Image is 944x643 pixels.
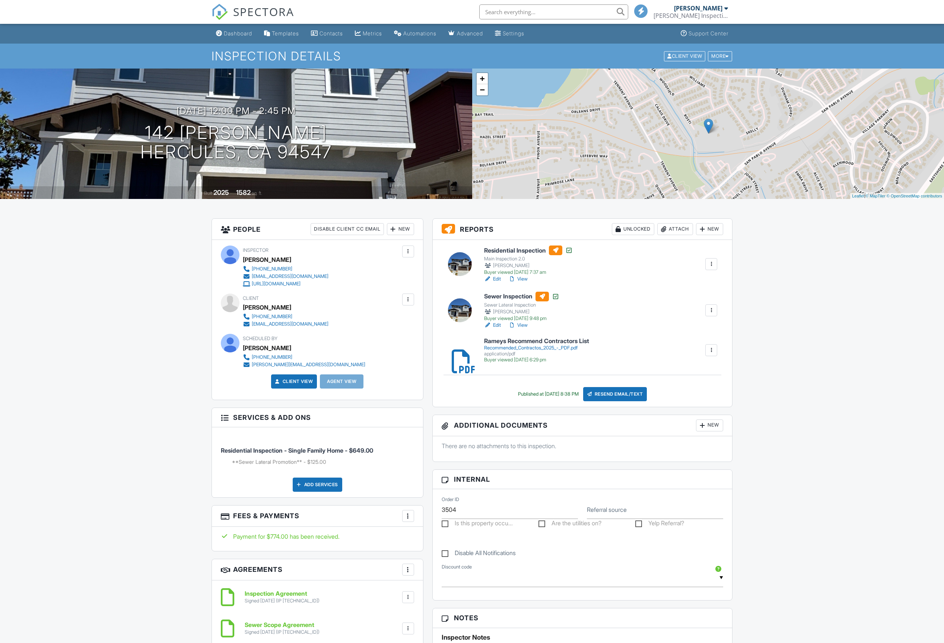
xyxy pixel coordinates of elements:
div: Unlocked [612,223,654,235]
h3: Agreements [212,559,423,580]
h6: Residential Inspection [484,246,573,255]
div: Sewer Lateral Inspection [484,302,559,308]
div: Automations [403,30,436,37]
div: [URL][DOMAIN_NAME] [252,281,301,287]
div: [PERSON_NAME] [243,254,291,265]
div: Add Services [293,478,342,492]
h5: Inspector Notes [442,634,724,641]
div: [PERSON_NAME] [484,308,559,316]
a: Zoom out [477,84,488,95]
img: The Best Home Inspection Software - Spectora [212,4,228,20]
div: [PERSON_NAME] [484,262,573,269]
h6: Sewer Scope Agreement [245,622,320,628]
label: Are the utilities on? [538,520,601,529]
div: Buyer viewed [DATE] 7:37 am [484,269,573,275]
div: New [696,223,723,235]
label: Disable All Notifications [442,549,516,559]
div: [PHONE_NUMBER] [252,354,292,360]
div: Published at [DATE] 8:38 PM [518,391,579,397]
div: [PERSON_NAME] [243,302,291,313]
h3: Notes [433,608,732,628]
h3: Fees & Payments [212,506,423,527]
div: More [708,51,732,61]
span: SPECTORA [233,4,294,19]
a: Sewer Scope Agreement Signed [DATE] (IP [TECHNICAL_ID]) [245,622,320,635]
h6: Inspection Agreement [245,590,320,597]
div: 2025 [213,189,229,196]
div: [PERSON_NAME] [674,4,722,12]
div: [EMAIL_ADDRESS][DOMAIN_NAME] [252,321,328,327]
span: Built [204,190,212,196]
div: Main Inspection 2.0 [484,256,573,262]
h3: [DATE] 12:00 pm - 2:45 pm [177,106,296,116]
a: [PHONE_NUMBER] [243,354,365,361]
a: Client View [663,53,707,58]
a: [URL][DOMAIN_NAME] [243,280,328,288]
span: sq. ft. [252,190,262,196]
a: View [508,275,528,283]
div: Signed [DATE] (IP [TECHNICAL_ID]) [245,629,320,635]
div: Support Center [689,30,728,37]
div: Contacts [320,30,343,37]
div: Buyer viewed [DATE] 6:29 pm [484,357,589,363]
div: Templates [272,30,299,37]
a: [PHONE_NUMBER] [243,313,328,320]
a: SPECTORA [212,10,294,26]
div: Buyer viewed [DATE] 9:48 pm [484,316,559,321]
div: [PERSON_NAME][EMAIL_ADDRESS][DOMAIN_NAME] [252,362,365,368]
div: Payment for $774.00 has been received. [221,532,414,541]
a: [PERSON_NAME][EMAIL_ADDRESS][DOMAIN_NAME] [243,361,365,368]
div: Client View [664,51,705,61]
a: Edit [484,321,501,329]
a: Rameys Recommend Contractors List Recommended_Contractos_2025_-_PDF.pdf application/pdf Buyer vie... [484,338,589,363]
label: Order ID [442,496,459,503]
h1: 142 [PERSON_NAME] Hercules, CA 94547 [140,123,332,162]
span: Residential Inspection - Single Family Home - $649.00 [221,447,373,454]
a: [EMAIL_ADDRESS][DOMAIN_NAME] [243,320,328,328]
div: application/pdf [484,351,589,357]
li: Add on: **Sewer Lateral Promotion** [232,458,414,466]
div: Metrics [363,30,382,37]
div: [PHONE_NUMBER] [252,314,292,320]
div: Resend Email/Text [583,387,647,401]
a: Support Center [678,27,731,41]
a: Settings [492,27,527,41]
div: Settings [503,30,524,37]
span: Client [243,295,259,301]
h1: Inspection Details [212,50,733,63]
input: Search everything... [479,4,628,19]
a: Inspection Agreement Signed [DATE] (IP [TECHNICAL_ID]) [245,590,320,604]
a: © MapTiler [865,194,886,198]
h3: Reports [433,219,732,240]
label: Referral source [587,506,627,514]
div: Attach [657,223,693,235]
p: There are no attachments to this inspection. [442,442,724,450]
a: Edit [484,275,501,283]
label: Discount code [442,564,472,570]
a: Client View [274,378,313,385]
a: Sewer Inspection Sewer Lateral Inspection [PERSON_NAME] Buyer viewed [DATE] 9:48 pm [484,292,559,321]
a: Dashboard [213,27,255,41]
span: Inspector [243,247,268,253]
div: Signed [DATE] (IP [TECHNICAL_ID]) [245,598,320,604]
div: | [850,193,944,199]
div: [PHONE_NUMBER] [252,266,292,272]
li: Service: Residential Inspection - Single Family Home [221,433,414,472]
div: 1582 [236,189,251,196]
div: Dashboard [224,30,252,37]
a: Zoom in [477,73,488,84]
div: Ramey's Inspection Services LLC [654,12,728,19]
div: Advanced [457,30,483,37]
a: Metrics [352,27,385,41]
span: Scheduled By [243,336,277,341]
div: [EMAIL_ADDRESS][DOMAIN_NAME] [252,273,328,279]
a: Automations (Basic) [391,27,439,41]
a: [EMAIL_ADDRESS][DOMAIN_NAME] [243,273,328,280]
div: New [696,419,723,431]
h6: Sewer Inspection [484,292,559,301]
h3: Additional Documents [433,415,732,436]
div: Disable Client CC Email [311,223,384,235]
h3: Services & Add ons [212,408,423,427]
div: New [387,223,414,235]
label: Yelp Referral? [635,520,684,529]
